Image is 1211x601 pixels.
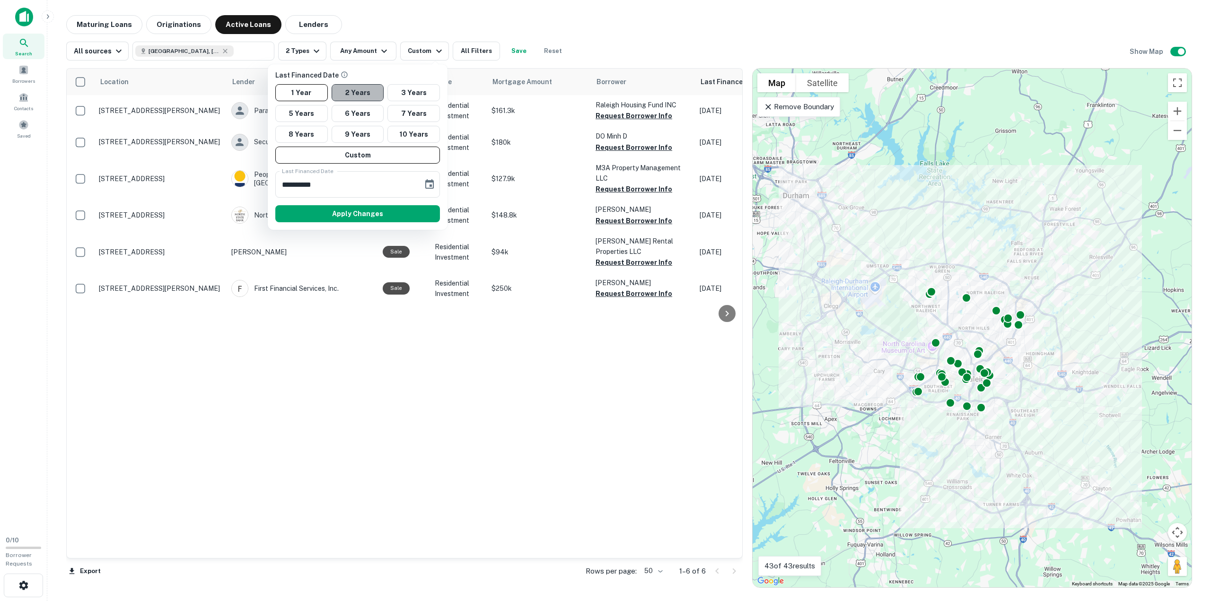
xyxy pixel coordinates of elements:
[275,84,328,101] button: 1 Year
[387,105,440,122] button: 7 Years
[275,147,440,164] button: Custom
[275,126,328,143] button: 8 Years
[282,167,333,175] label: Last Financed Date
[420,175,439,194] button: Choose date, selected date is Sep 4, 2024
[387,84,440,101] button: 3 Years
[1164,525,1211,571] iframe: Chat Widget
[275,205,440,222] button: Apply Changes
[332,105,384,122] button: 6 Years
[387,126,440,143] button: 10 Years
[332,126,384,143] button: 9 Years
[332,84,384,101] button: 2 Years
[341,71,348,78] svg: Find loans based on the last time they were sold or refinanced.
[275,70,444,80] p: Last Financed Date
[275,105,328,122] button: 5 Years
